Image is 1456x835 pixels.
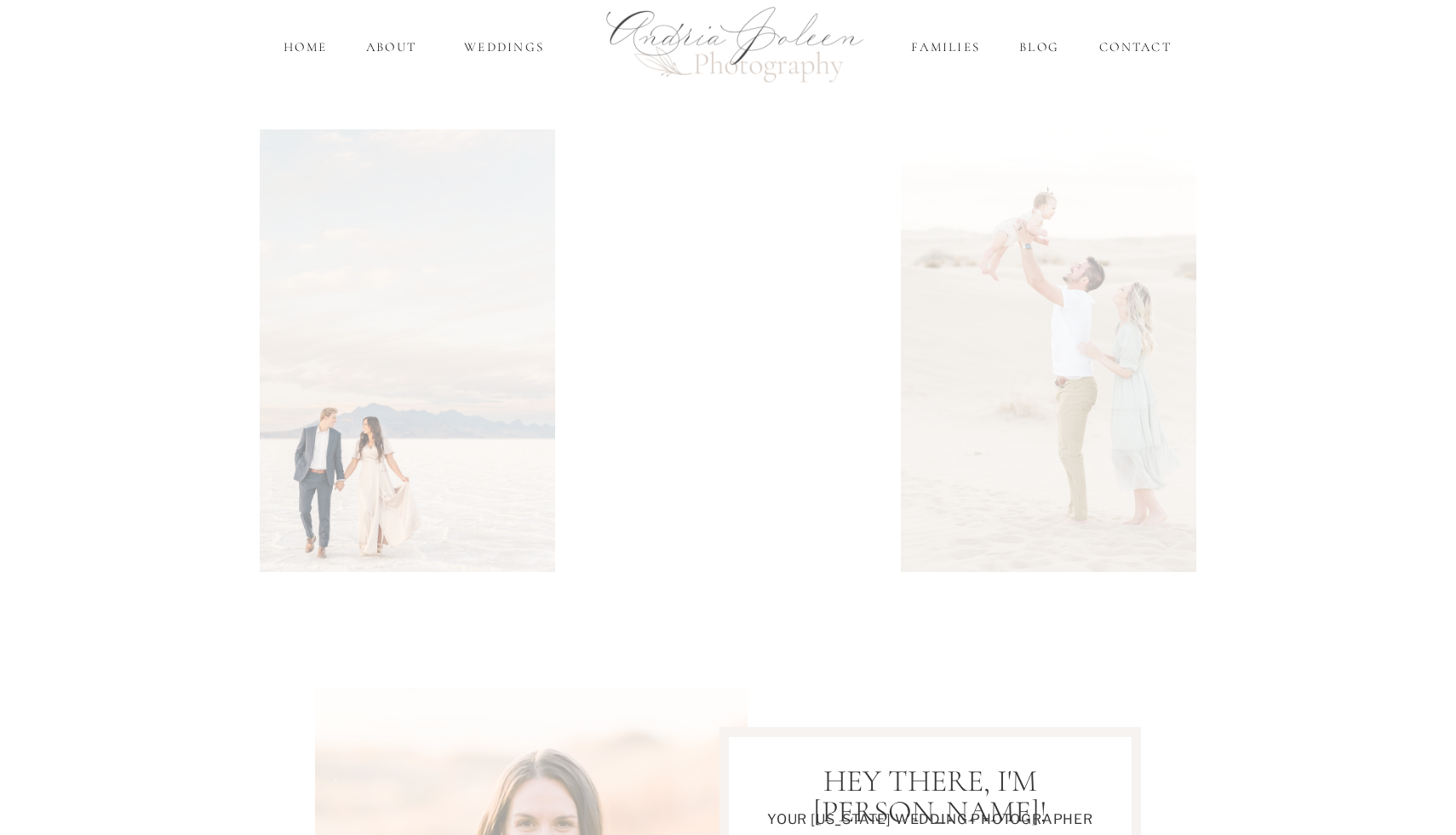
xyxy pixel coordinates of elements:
a: home [281,37,330,57]
a: Families [909,37,983,57]
a: Contact [1095,37,1176,57]
a: Blog [1016,37,1063,57]
h1: Your [US_STATE] Wedding Photographer [728,812,1132,832]
h2: HEY THERE, I'M [PERSON_NAME]! [728,766,1132,795]
a: Weddings [454,37,554,57]
a: About [362,37,421,57]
